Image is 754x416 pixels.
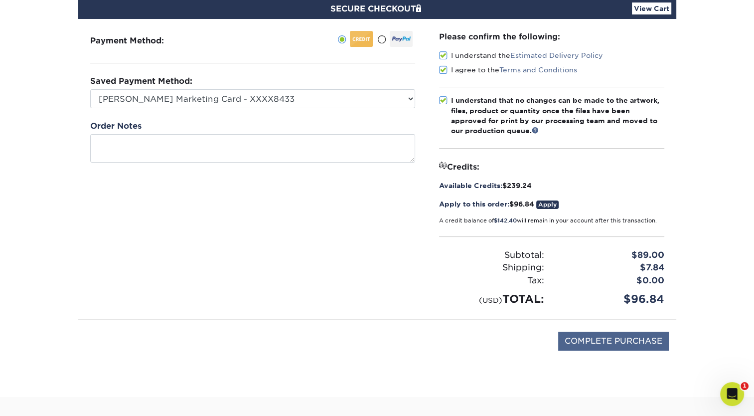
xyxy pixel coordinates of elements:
[432,261,552,274] div: Shipping:
[632,2,671,14] a: View Cart
[552,261,672,274] div: $7.84
[479,296,502,304] small: (USD)
[432,249,552,262] div: Subtotal:
[439,50,603,60] label: I understand the
[720,382,744,406] iframe: Intercom live chat
[330,4,424,13] span: SECURE CHECKOUT
[439,217,657,224] small: A credit balance of will remain in your account after this transaction.
[439,161,664,173] div: Credits:
[510,51,603,59] a: Estimated Delivery Policy
[439,182,502,190] span: Available Credits:
[451,95,664,136] div: I understand that no changes can be made to the artwork, files, product or quantity once the file...
[439,181,664,191] div: $239.24
[552,274,672,287] div: $0.00
[439,31,664,42] div: Please confirm the following:
[536,201,559,209] a: Apply
[494,217,517,224] span: $142.40
[439,200,509,208] span: Apply to this order:
[552,249,672,262] div: $89.00
[90,75,192,87] label: Saved Payment Method:
[741,382,749,390] span: 1
[90,120,142,132] label: Order Notes
[439,65,577,75] label: I agree to the
[499,66,577,74] a: Terms and Conditions
[432,274,552,287] div: Tax:
[558,332,669,351] input: COMPLETE PURCHASE
[86,332,136,361] img: DigiCert Secured Site Seal
[90,36,188,45] h3: Payment Method:
[439,199,664,209] div: $96.84
[432,291,552,307] div: TOTAL:
[552,291,672,307] div: $96.84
